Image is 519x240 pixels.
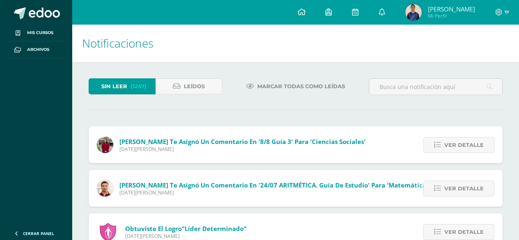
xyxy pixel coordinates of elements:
[428,12,475,19] span: Mi Perfil
[27,46,49,53] span: Archivos
[444,137,484,153] span: Ver detalle
[184,79,205,94] span: Leídos
[89,78,155,94] a: Sin leer(1247)
[182,224,247,233] span: "Líder determinado"
[428,5,475,13] span: [PERSON_NAME]
[236,78,355,94] a: Marcar todas como leídas
[125,233,247,240] span: [DATE][PERSON_NAME]
[97,137,113,153] img: e1f0730b59be0d440f55fb027c9eff26.png
[119,189,431,196] span: [DATE][PERSON_NAME]
[257,79,345,94] span: Marcar todas como leídas
[405,4,422,21] img: 2dd6b1747887d1c07ec5915245b443e1.png
[23,231,54,236] span: Cerrar panel
[82,35,153,51] span: Notificaciones
[101,79,127,94] span: Sin leer
[444,224,484,240] span: Ver detalle
[119,137,366,146] span: [PERSON_NAME] te asignó un comentario en '8/8 Guía 3' para 'Ciencias Sociales'
[444,181,484,196] span: Ver detalle
[97,180,113,197] img: 8967023db232ea363fa53c906190b046.png
[119,146,366,153] span: [DATE][PERSON_NAME]
[7,25,66,41] a: Mis cursos
[119,181,431,189] span: [PERSON_NAME] te asignó un comentario en '24/07 ARITMÉTICA. Guía de estudio' para 'Matemáticas'
[369,79,502,95] input: Busca una notificación aquí
[7,41,66,58] a: Archivos
[155,78,222,94] a: Leídos
[125,224,247,233] span: Obtuviste el logro
[27,30,53,36] span: Mis cursos
[130,79,146,94] span: (1247)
